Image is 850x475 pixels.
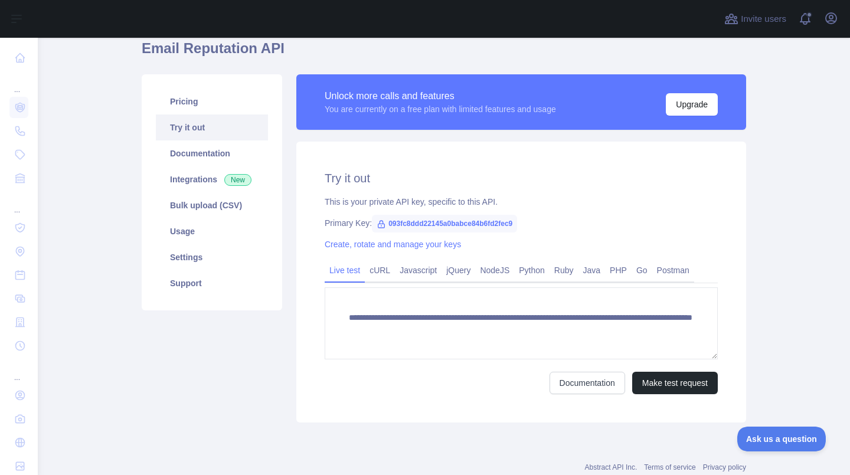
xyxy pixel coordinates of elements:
[156,244,268,270] a: Settings
[585,463,637,471] a: Abstract API Inc.
[156,192,268,218] a: Bulk upload (CSV)
[632,261,652,280] a: Go
[325,240,461,249] a: Create, rotate and manage your keys
[156,218,268,244] a: Usage
[475,261,514,280] a: NodeJS
[395,261,442,280] a: Javascript
[325,196,718,208] div: This is your private API key, specific to this API.
[632,372,718,394] button: Make test request
[325,103,556,115] div: You are currently on a free plan with limited features and usage
[156,140,268,166] a: Documentation
[142,39,746,67] h1: Email Reputation API
[325,89,556,103] div: Unlock more calls and features
[156,114,268,140] a: Try it out
[442,261,475,280] a: jQuery
[737,427,826,451] iframe: Toggle Customer Support
[224,174,251,186] span: New
[9,359,28,382] div: ...
[644,463,695,471] a: Terms of service
[9,71,28,94] div: ...
[605,261,632,280] a: PHP
[325,217,718,229] div: Primary Key:
[652,261,694,280] a: Postman
[156,166,268,192] a: Integrations New
[550,261,578,280] a: Ruby
[722,9,789,28] button: Invite users
[550,372,625,394] a: Documentation
[372,215,517,232] span: 093fc8ddd22145a0babce84b6fd2fec9
[156,89,268,114] a: Pricing
[9,191,28,215] div: ...
[741,12,786,26] span: Invite users
[365,261,395,280] a: cURL
[325,170,718,186] h2: Try it out
[578,261,606,280] a: Java
[156,270,268,296] a: Support
[666,93,718,116] button: Upgrade
[703,463,746,471] a: Privacy policy
[325,261,365,280] a: Live test
[514,261,550,280] a: Python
